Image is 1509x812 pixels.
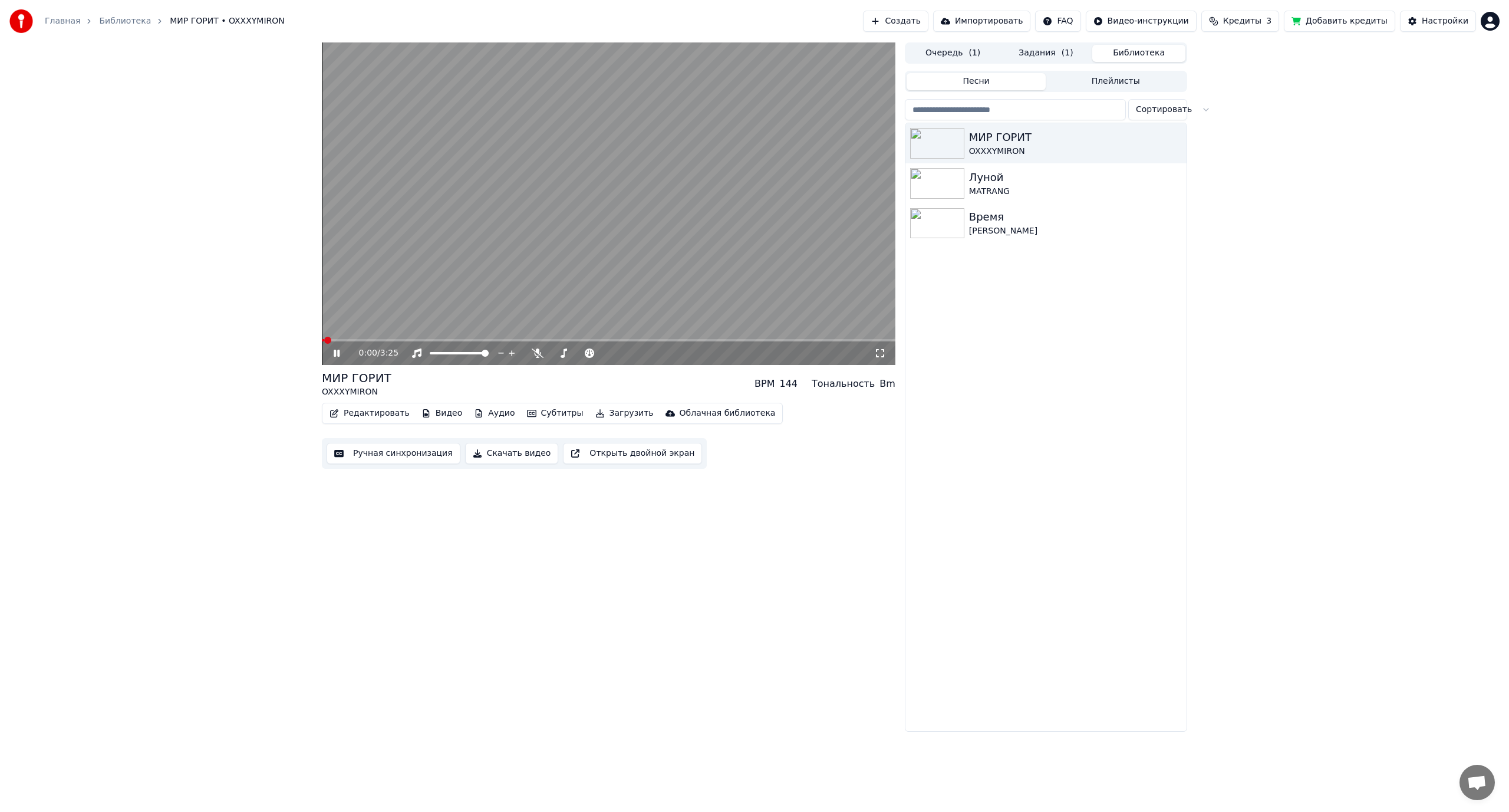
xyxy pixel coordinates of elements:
[812,377,875,391] div: Тональность
[754,377,775,391] div: BPM
[359,347,387,359] div: /
[1422,15,1468,27] div: Настройки
[969,186,1182,198] div: MATRANG
[325,405,414,422] button: Редактировать
[969,129,1182,146] div: МИР ГОРИТ
[1459,765,1495,800] div: Открытый чат
[680,407,776,419] div: Облачная библиотека
[170,15,285,27] span: МИР ГОРИТ • OXXXYMIRON
[591,405,658,422] button: Загрузить
[522,405,588,422] button: Субтитры
[1046,73,1185,90] button: Плейлисты
[969,146,1182,157] div: OXXXYMIRON
[1136,104,1192,116] span: Сортировать
[1092,45,1185,62] button: Библиотека
[907,45,1000,62] button: Очередь
[359,347,377,359] span: 0:00
[322,386,391,398] div: OXXXYMIRON
[1400,11,1476,32] button: Настройки
[563,443,702,464] button: Открыть двойной экран
[99,15,151,27] a: Библиотека
[45,15,80,27] a: Главная
[907,73,1046,90] button: Песни
[969,209,1182,225] div: Время
[969,225,1182,237] div: [PERSON_NAME]
[45,15,285,27] nav: breadcrumb
[417,405,467,422] button: Видео
[327,443,460,464] button: Ручная синхронизация
[1086,11,1197,32] button: Видео-инструкции
[322,370,391,386] div: МИР ГОРИТ
[779,377,798,391] div: 144
[933,11,1031,32] button: Импортировать
[1062,47,1073,59] span: ( 1 )
[879,377,895,391] div: Bm
[968,47,980,59] span: ( 1 )
[1000,45,1093,62] button: Задания
[469,405,519,422] button: Аудио
[380,347,398,359] span: 3:25
[969,169,1182,186] div: Луной
[9,9,33,33] img: youka
[1201,11,1279,32] button: Кредиты3
[1035,11,1080,32] button: FAQ
[863,11,928,32] button: Создать
[1223,15,1261,27] span: Кредиты
[1284,11,1395,32] button: Добавить кредиты
[465,443,559,464] button: Скачать видео
[1266,15,1271,27] span: 3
